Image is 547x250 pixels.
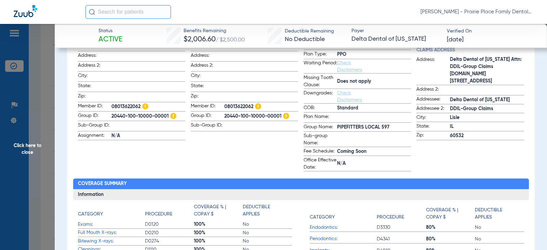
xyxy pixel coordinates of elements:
span: Addressee: [416,96,450,104]
span: No Deductible [285,36,325,42]
h4: Procedure [377,214,404,221]
span: Address: [191,52,224,61]
h4: Category [78,211,103,218]
input: Search for patients [85,5,171,19]
h4: Coverage % | Copay $ [194,203,239,218]
span: D0120 [145,221,194,228]
span: 20440-100-10000-00001 [111,112,185,121]
span: Exams: [78,221,145,228]
span: Address: [78,52,111,61]
span: City: [191,72,224,81]
app-breakdown-title: Category [78,203,145,220]
span: State: [191,82,224,92]
span: Lisle [450,114,524,121]
span: No [243,229,292,236]
span: Group ID: [191,112,224,121]
app-breakdown-title: Deductible Applies [475,203,524,223]
h4: Procedure [145,211,172,218]
span: Active [98,35,122,44]
span: Sub-group Name: [304,132,337,147]
span: Group Name: [304,123,337,132]
span: D3330 [377,224,426,231]
span: D0274 [145,238,194,245]
span: Fee Schedule: [304,148,337,156]
h2: Coverage Summary [73,179,529,189]
span: PPO [337,51,411,58]
span: State: [416,123,450,131]
span: Address 2: [191,62,224,71]
span: Endodontics: [310,224,377,231]
img: Search Icon [89,9,95,15]
span: Deductible Remaining [285,28,334,35]
span: / $2,500.00 [216,37,245,43]
span: [PERSON_NAME] - Prairie Place Family Dental [421,9,533,15]
img: Hazard [255,103,261,109]
span: Member ID: [78,103,111,111]
h4: Coverage % | Copay $ [426,207,471,221]
span: D4341 [377,236,426,242]
span: Delta Dental of [US_STATE] [450,96,524,104]
span: Delta Dental of [US_STATE] Attn: DDIL-Group Claims [DOMAIN_NAME][STREET_ADDRESS] [450,56,524,85]
app-breakdown-title: Category [310,203,377,223]
span: Periodontics: [310,235,377,242]
span: Assignment: [78,132,111,140]
span: Plan Type: [304,51,337,59]
span: 100% [194,238,243,245]
span: Standard [337,105,411,112]
span: Address: [416,56,450,85]
img: Hazard [170,113,176,119]
h4: Category [310,214,335,221]
img: Hazard [142,103,148,109]
img: Hazard [283,113,289,119]
span: Coming Soon [337,148,411,155]
span: 80% [426,236,475,242]
span: Zip: [416,132,450,140]
span: DDIL-Group Claims [450,105,524,113]
app-breakdown-title: Deductible Applies [243,203,292,220]
span: N/A [337,160,411,167]
span: 08013622062 [224,103,298,111]
span: No [475,236,524,242]
span: [DATE] [447,36,464,44]
span: Waiting Period: [304,60,337,73]
app-breakdown-title: Coverage % | Copay $ [194,203,243,220]
span: Payer [351,27,441,35]
span: Group ID: [78,112,111,121]
span: Plan Name: [304,113,337,122]
span: N/A [111,132,185,140]
span: No [243,221,292,228]
h3: Information [73,189,529,200]
span: Zip: [191,93,224,102]
span: No [475,224,524,231]
span: 08013622062 [111,103,185,111]
span: 100% [194,229,243,236]
span: 100% [194,221,243,228]
a: Check Disclaimers [337,61,362,72]
app-breakdown-title: Procedure [145,203,194,220]
span: Member ID: [191,103,224,111]
span: IL [450,123,524,130]
span: Addressee 2: [416,105,450,113]
a: Check Disclaimers [337,91,362,102]
span: Address 2: [78,62,111,71]
span: Sub-Group ID: [191,122,224,131]
span: Downgrades: [304,90,337,103]
span: 60532 [450,132,524,140]
span: 80% [426,224,475,231]
span: Zip: [78,93,111,102]
span: $2,006.60 [184,36,216,43]
h4: Claims Address [416,47,524,54]
span: Status [98,27,122,35]
span: City: [416,114,450,122]
span: Delta Dental of [US_STATE] [351,35,441,43]
span: Sub-Group ID: [78,122,111,131]
span: D0210 [145,229,194,236]
span: Does not apply [337,78,411,85]
span: COB: [304,104,337,113]
span: Benefits Remaining [184,27,245,35]
img: Zuub Logo [14,5,37,17]
app-breakdown-title: Coverage % | Copay $ [426,203,475,223]
span: Office Effective Date: [304,157,337,171]
span: Missing Tooth Clause: [304,74,337,89]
